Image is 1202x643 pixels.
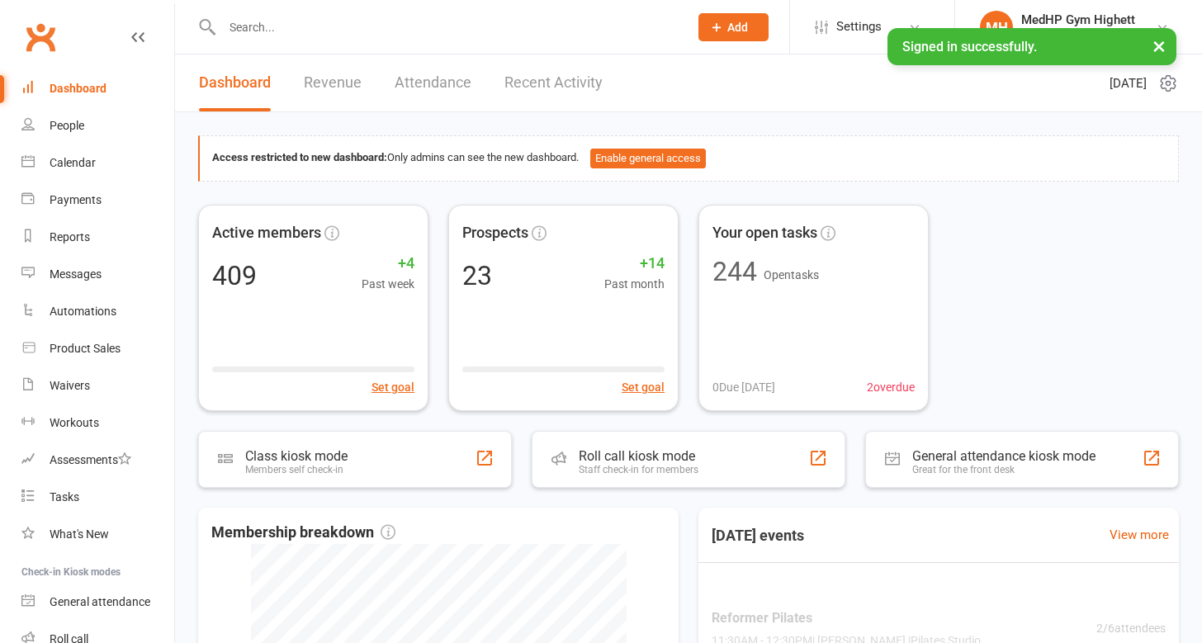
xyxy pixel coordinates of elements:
[50,156,96,169] div: Calendar
[211,521,395,545] span: Membership breakdown
[698,521,817,551] h3: [DATE] events
[1021,12,1135,27] div: MedHP Gym Highett
[50,379,90,392] div: Waivers
[212,149,1166,168] div: Only admins can see the new dashboard.
[1110,73,1147,93] span: [DATE]
[362,252,414,276] span: +4
[712,608,981,629] span: Reformer Pilates
[212,221,321,245] span: Active members
[199,54,271,111] a: Dashboard
[50,527,109,541] div: What's New
[304,54,362,111] a: Revenue
[50,342,121,355] div: Product Sales
[579,448,698,464] div: Roll call kiosk mode
[50,595,150,608] div: General attendance
[21,144,174,182] a: Calendar
[1021,27,1135,42] div: MedHP
[245,464,348,475] div: Members self check-in
[698,13,769,41] button: Add
[217,16,677,39] input: Search...
[867,378,915,396] span: 2 overdue
[371,378,414,396] button: Set goal
[245,448,348,464] div: Class kiosk mode
[21,516,174,553] a: What's New
[980,11,1013,44] div: MH
[21,479,174,516] a: Tasks
[912,464,1096,475] div: Great for the front desk
[604,275,665,293] span: Past month
[604,252,665,276] span: +14
[50,119,84,132] div: People
[50,490,79,504] div: Tasks
[50,230,90,243] div: Reports
[712,221,817,245] span: Your open tasks
[21,442,174,479] a: Assessments
[1096,620,1166,638] span: 2 / 6 attendees
[212,151,387,163] strong: Access restricted to new dashboard:
[21,107,174,144] a: People
[50,416,99,429] div: Workouts
[212,262,257,289] div: 409
[912,448,1096,464] div: General attendance kiosk mode
[21,219,174,256] a: Reports
[21,404,174,442] a: Workouts
[727,21,748,34] span: Add
[579,464,698,475] div: Staff check-in for members
[462,221,528,245] span: Prospects
[462,262,492,289] div: 23
[50,305,116,318] div: Automations
[764,268,819,281] span: Open tasks
[21,367,174,404] a: Waivers
[21,182,174,219] a: Payments
[21,330,174,367] a: Product Sales
[902,39,1037,54] span: Signed in successfully.
[21,293,174,330] a: Automations
[712,258,757,285] div: 244
[21,256,174,293] a: Messages
[50,453,131,466] div: Assessments
[504,54,603,111] a: Recent Activity
[20,17,61,58] a: Clubworx
[590,149,706,168] button: Enable general access
[395,54,471,111] a: Attendance
[50,193,102,206] div: Payments
[622,378,665,396] button: Set goal
[1110,525,1169,545] a: View more
[836,8,882,45] span: Settings
[21,70,174,107] a: Dashboard
[50,82,106,95] div: Dashboard
[1144,28,1174,64] button: ×
[712,378,775,396] span: 0 Due [DATE]
[21,584,174,621] a: General attendance kiosk mode
[362,275,414,293] span: Past week
[50,267,102,281] div: Messages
